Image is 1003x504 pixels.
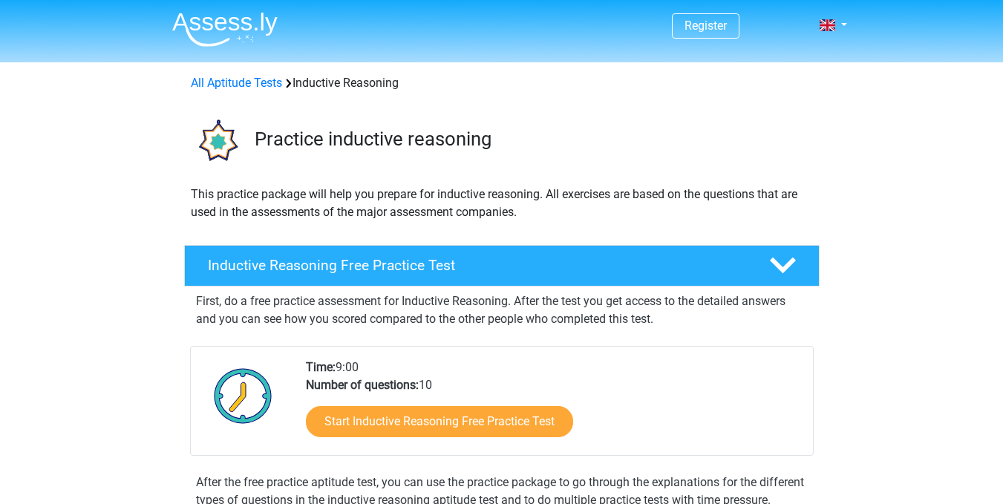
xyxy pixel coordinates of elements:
p: First, do a free practice assessment for Inductive Reasoning. After the test you get access to th... [196,292,808,328]
div: Inductive Reasoning [185,74,819,92]
b: Number of questions: [306,378,419,392]
h3: Practice inductive reasoning [255,128,808,151]
img: Assessly [172,12,278,47]
div: 9:00 10 [295,359,812,455]
img: Clock [206,359,281,433]
h4: Inductive Reasoning Free Practice Test [208,257,745,274]
a: Register [685,19,727,33]
a: Inductive Reasoning Free Practice Test [178,245,826,287]
a: Start Inductive Reasoning Free Practice Test [306,406,573,437]
a: All Aptitude Tests [191,76,282,90]
b: Time: [306,360,336,374]
img: inductive reasoning [185,110,248,173]
p: This practice package will help you prepare for inductive reasoning. All exercises are based on t... [191,186,813,221]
